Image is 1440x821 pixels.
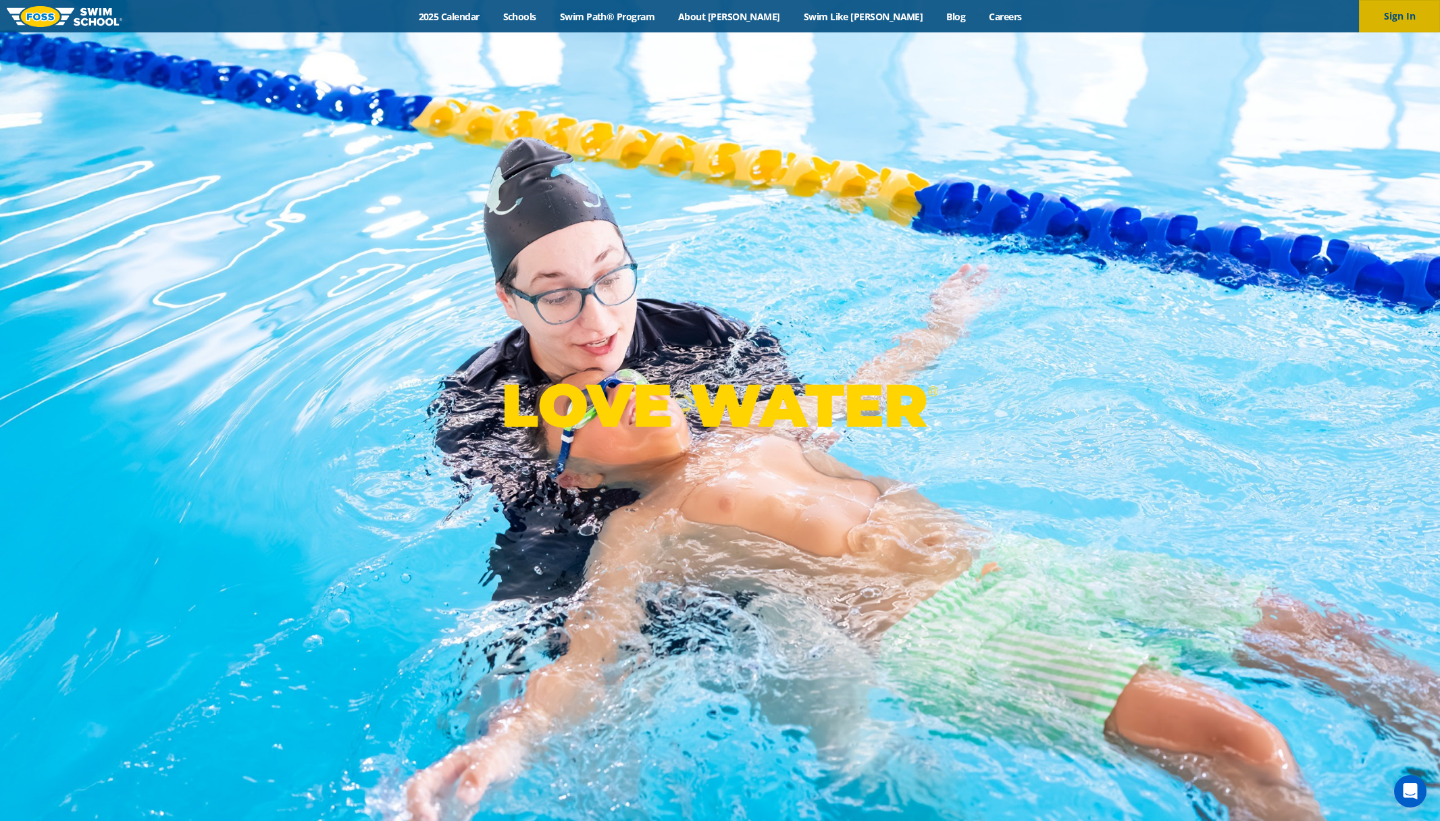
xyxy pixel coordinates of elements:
[7,6,122,27] img: FOSS Swim School Logo
[548,10,666,23] a: Swim Path® Program
[977,10,1033,23] a: Careers
[407,10,491,23] a: 2025 Calendar
[792,10,935,23] a: Swim Like [PERSON_NAME]
[1394,775,1426,807] div: Open Intercom Messenger
[667,10,792,23] a: About [PERSON_NAME]
[491,10,548,23] a: Schools
[501,369,938,442] p: LOVE WATER
[927,383,938,400] sup: ®
[935,10,977,23] a: Blog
